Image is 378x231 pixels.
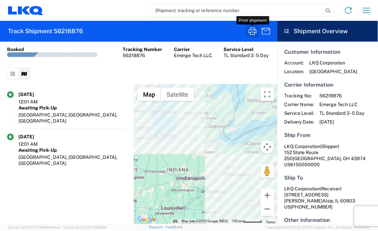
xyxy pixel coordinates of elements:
[18,105,127,111] div: Awaiting Pick-Up
[320,93,365,99] span: 56218876
[149,225,166,229] a: Support
[123,52,162,58] div: 56218876
[285,132,371,138] h5: Ship From
[266,221,275,224] a: Terms
[174,46,212,52] div: Carrier
[261,165,274,178] button: Drag Pegman onto the map to open Street View
[224,52,269,58] div: TL Standard 3 - 5 Day
[7,46,24,52] div: Booked
[261,189,274,202] button: Zoom in
[261,88,274,101] button: Toggle fullscreen view
[310,68,358,75] span: [GEOGRAPHIC_DATA]
[18,154,127,166] div: [GEOGRAPHIC_DATA], [GEOGRAPHIC_DATA], [GEOGRAPHIC_DATA]
[161,88,194,101] button: Show satellite imagery
[320,110,365,116] span: TL Standard 3 - 5 Day
[285,60,304,66] span: Account:
[310,60,358,66] span: LKQ Corporation
[123,46,162,52] div: Tracking Number
[8,27,83,35] h2: Track Shipment 56218876
[224,46,269,52] div: Service Level
[8,226,61,230] span: Server: 2025.17.0-1194904eeae
[285,150,319,161] span: 152 State Route 250
[261,202,274,216] button: Zoom out
[173,219,178,224] button: Keyboard shortcuts
[277,21,378,42] header: Shipment Overview
[285,186,342,203] span: LKQ Corporation [STREET_ADDRESS][PERSON_NAME]
[182,220,228,223] span: Map data ©2025 Google, INEGI
[232,220,244,223] span: 100 km
[18,147,127,153] div: Awaiting Pick-Up
[285,82,371,88] h5: Carrier Information
[285,93,314,99] span: Tracking No:
[320,186,342,191] span: (Receiver)
[18,91,52,97] div: [DATE]
[320,101,365,107] span: Emerge Tech LLC
[285,110,314,116] span: Service Level:
[285,68,304,75] span: Location:
[285,175,371,181] h5: Ship To
[285,119,314,125] span: Delivery Date:
[18,99,52,105] div: 12:01 AM
[285,217,371,223] h5: Other Information
[285,186,371,210] address: Alsip, IL 60803 US
[261,140,274,154] button: Map camera controls
[150,4,324,17] input: Shipment, tracking or reference number
[291,162,320,167] span: 6150000000
[285,144,320,149] span: LKQ Corporation
[174,52,212,58] div: Emerge Tech LLC
[285,49,371,55] h5: Customer Information
[18,112,127,124] div: [GEOGRAPHIC_DATA], [GEOGRAPHIC_DATA], [GEOGRAPHIC_DATA]
[285,143,371,168] address: [GEOGRAPHIC_DATA], OH 43974 US
[291,204,333,210] span: [PHONE_NUMBER]
[136,215,158,224] img: Google
[267,225,370,231] span: Copyright © [DATE]-[DATE] Agistix Inc., All Rights Reserved
[320,119,365,125] span: [DATE]
[285,101,314,107] span: Carrier Name:
[18,141,52,147] div: 12:01 AM
[64,226,107,230] span: Client: 2025.17.0-159f9de
[18,134,52,140] div: [DATE]
[320,144,339,149] span: (Shipper)
[136,215,158,224] a: Open this area in Google Maps (opens a new window)
[230,219,264,224] button: Map Scale: 100 km per 51 pixels
[166,225,183,229] a: Feedback
[137,88,161,101] button: Show street map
